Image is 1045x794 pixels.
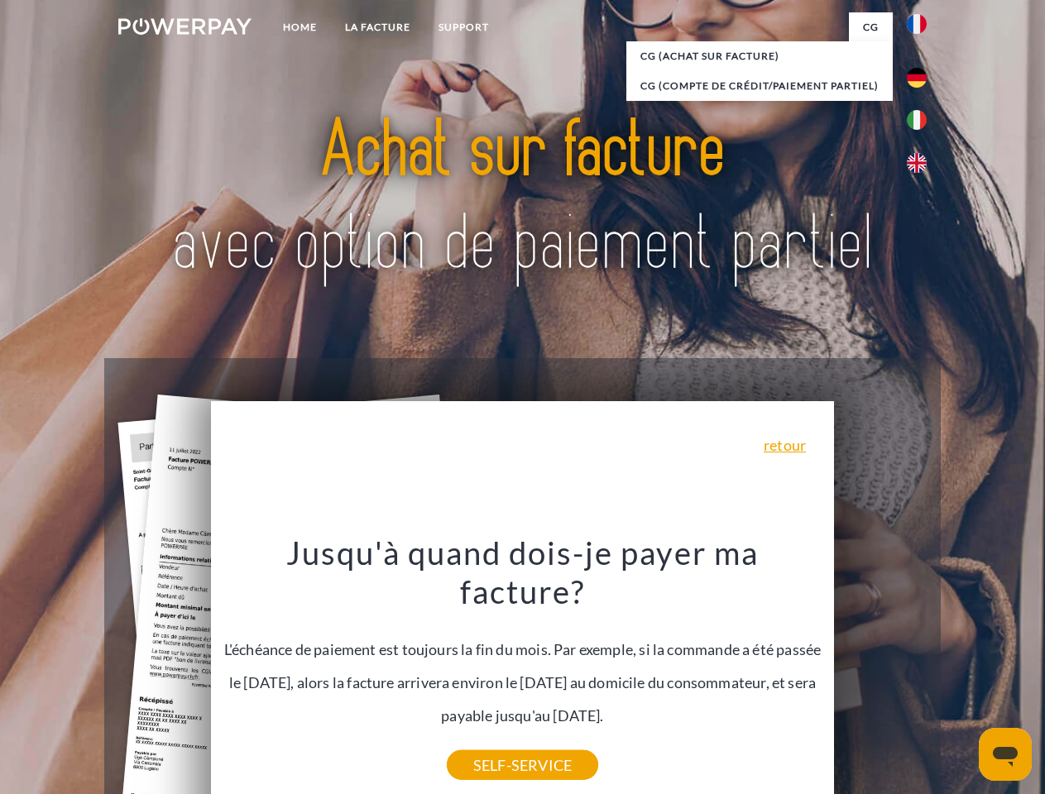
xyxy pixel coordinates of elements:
[269,12,331,42] a: Home
[447,750,598,780] a: SELF-SERVICE
[424,12,503,42] a: Support
[849,12,893,42] a: CG
[626,41,893,71] a: CG (achat sur facture)
[979,728,1032,781] iframe: Bouton de lancement de la fenêtre de messagerie
[907,153,927,173] img: en
[118,18,252,35] img: logo-powerpay-white.svg
[331,12,424,42] a: LA FACTURE
[907,110,927,130] img: it
[907,68,927,88] img: de
[221,533,825,765] div: L'échéance de paiement est toujours la fin du mois. Par exemple, si la commande a été passée le [...
[907,14,927,34] img: fr
[158,79,887,317] img: title-powerpay_fr.svg
[764,438,806,452] a: retour
[221,533,825,612] h3: Jusqu'à quand dois-je payer ma facture?
[626,71,893,101] a: CG (Compte de crédit/paiement partiel)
